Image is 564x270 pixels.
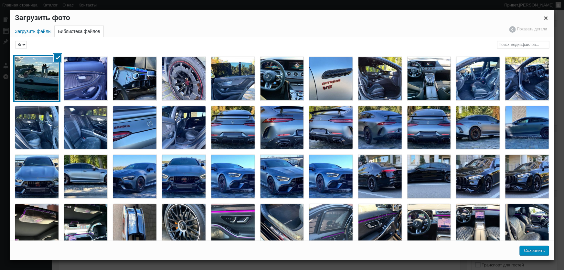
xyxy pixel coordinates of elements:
[503,54,552,103] li: Mercedes Benz AMG GT63s+ BRABUS прокат без водителя посуточно, авто для фото видео съемки мерседе...
[61,152,111,201] li: Mercedes Benz AMG GT63s+ BRABUS прокат без водителя посуточно, авто для фото видео съемки мерседе...
[258,152,307,201] li: Mercedes Benz AMG GT63s+ BRABUS прокат без водителя посуточно, авто для фото видео съемки мерседе...
[509,26,547,33] span: Показать детали
[258,201,307,250] li: Mercedes-Benz S580 AMG W223 аренда на свадьбу, прокат без водителя, аренда мерседес киев 26
[497,41,549,49] input: Поиск медиафайлов...
[356,152,405,201] li: Mercedes-Benz S580 AMG W223 аренда на свадьбу, прокат без водителя, аренда мерседес киев 36
[306,103,356,152] li: Mercedes Benz AMG GT63s+ BRABUS прокат без водителя посуточно, авто для фото видео съемки мерседе...
[503,201,552,250] li: Mercedes-Benz S580 AMG W223 аренда на свадьбу, прокат без водителя, аренда мерседес киев 22
[356,54,405,103] li: Mercedes Benz AMG GT63s+ BRABUS прокат без водителя посуточно, авто для фото видео съемки мерседе...
[159,54,208,103] li: Mercedes Benz AMG GT63s+ BRABUS прокат без водителя посуточно, авто для фото видео съемки мерседе...
[61,201,111,250] li: Mercedes-Benz S580 AMG W223 аренда на свадьбу, прокат без водителя, аренда мерседес киев 31
[453,201,503,250] li: Mercedes-Benz S580 AMG W223 аренда на свадьбу, прокат без водителя, аренда мерседес киев 23
[208,201,258,250] li: Mercedes-Benz S580 AMG W223 аренда на свадьбу, прокат без водителя, аренда мерседес киев 29
[306,201,356,250] li: Mercedes-Benz S580 AMG W223 аренда на свадьбу, прокат без водителя, аренда мерседес киев 27
[159,152,208,201] li: Mercedes Benz AMG GT63s+ BRABUS прокат без водителя посуточно, авто для фото видео съемки мерседе...
[405,54,454,103] li: Mercedes Benz AMG GT63s+ BRABUS прокат без водителя посуточно, авто для фото видео съемки мерседе...
[520,246,549,255] button: Сохранить
[356,103,405,152] li: Mercedes Benz AMG GT63s+ BRABUS прокат без водителя посуточно, авто для фото видео съемки мерседе...
[12,103,61,152] li: Mercedes Benz AMG GT63s+ BRABUS прокат без водителя посуточно, авто для фото видео съемки мерседе...
[503,152,552,201] li: Mercedes-Benz S580 AMG W223 аренда на свадьбу, прокат без водителя, аренда мерседес киев 33
[453,152,503,201] li: Mercedes-Benz S580 AMG W223 аренда на свадьбу, прокат без водителя, аренда мерседес киев 34
[12,54,61,103] li: Аренда VIP яхты Bavaria 27, яхта на свадьбу, яхта на день рождения, яхта на прокат киев 01
[503,103,552,152] li: Mercedes Benz AMG GT63s+ BRABUS прокат без водителя посуточно, авто для фото видео съемки мерседе...
[306,152,356,201] li: Mercedes Benz AMG GT63s+ BRABUS прокат без водителя посуточно, авто для фото видео съемки мерседе...
[159,103,208,152] li: Mercedes Benz AMG GT63s+ BRABUS прокат без водителя посуточно, авто для фото видео съемки мерседе...
[405,152,454,201] li: Mercedes-Benz S580 AMG W223 аренда на свадьбу, прокат без водителя, аренда мерседес киев 35
[110,201,159,250] li: Mercedes-Benz S580 AMG W223 аренда на свадьбу, прокат без водителя, аренда мерседес киев 30
[405,201,454,250] li: Mercedes-Benz S580 AMG W223 аренда на свадьбу, прокат без водителя, аренда мерседес киев 24
[110,152,159,201] li: Mercedes Benz AMG GT63s+ BRABUS прокат без водителя посуточно, авто для фото видео съемки мерседе...
[208,103,258,152] li: Mercedes Benz AMG GT63s+ BRABUS прокат без водителя посуточно, авто для фото видео съемки мерседе...
[110,103,159,152] li: Mercedes Benz AMG GT63s+ BRABUS прокат без водителя посуточно, авто для фото видео съемки мерседе...
[506,26,550,32] a: Показать детали
[208,152,258,201] li: Mercedes Benz AMG GT63s+ BRABUS прокат без водителя посуточно, авто для фото видео съемки мерседе...
[12,26,55,37] a: Загрузить файлы
[258,103,307,152] li: Mercedes Benz AMG GT63s+ BRABUS прокат без водителя посуточно, авто для фото видео съемки мерседе...
[453,103,503,152] li: Mercedes Benz AMG GT63s+ BRABUS прокат без водителя посуточно, авто для фото видео съемки мерседе...
[110,54,159,103] li: Mercedes Benz AMG GT63s+ BRABUS прокат без водителя посуточно, авто для фото видео съемки мерседе...
[159,201,208,250] li: Mercedes-Benz S580 AMG W223 аренда на свадьбу, прокат без водителя, аренда мерседес киев 28
[405,103,454,152] li: Mercedes Benz AMG GT63s+ BRABUS прокат без водителя посуточно, авто для фото видео съемки мерседе...
[12,201,61,250] li: Mercedes-Benz S580 AMG W223 аренда на свадьбу, прокат без водителя, аренда мерседес киев 32
[12,152,61,201] li: Mercedes Benz AMG GT63s+ BRABUS прокат без водителя посуточно, авто для фото видео съемки мерседе...
[61,54,111,103] li: Mercedes Benz AMG GT63s+ BRABUS прокат без водителя посуточно, авто для фото видео съемки мерседе...
[453,54,503,103] li: Mercedes Benz AMG GT63s+ BRABUS прокат без водителя посуточно, авто для фото видео съемки мерседе...
[208,54,258,103] li: Mercedes Benz AMG GT63s+ BRABUS прокат без водителя посуточно, авто для фото видео съемки мерседе...
[54,26,104,37] a: Библиотека файлов
[356,201,405,250] li: Mercedes-Benz S580 AMG W223 аренда на свадьбу, прокат без водителя, аренда мерседес киев 25
[61,103,111,152] li: Mercedes Benz AMG GT63s+ BRABUS прокат без водителя посуточно, авто для фото видео съемки мерседе...
[258,54,307,103] li: Mercedes Benz AMG GT63s+ BRABUS прокат без водителя посуточно, авто для фото видео съемки мерседе...
[306,54,356,103] li: Mercedes Benz AMG GT63s+ BRABUS прокат без водителя посуточно, авто для фото видео съемки мерседе...
[10,10,554,26] h1: Загрузить фото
